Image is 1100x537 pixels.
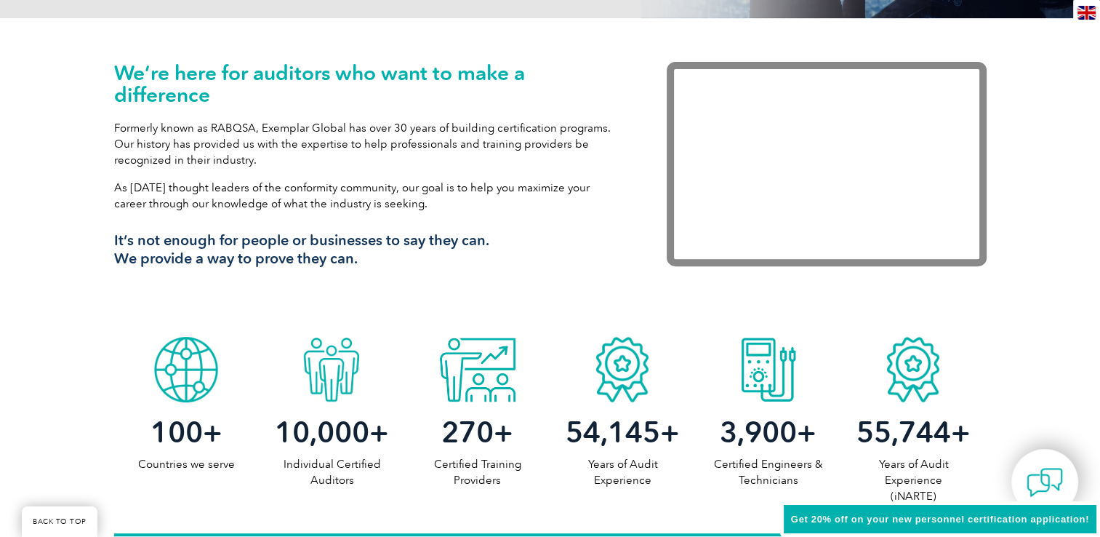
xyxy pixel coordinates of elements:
[22,506,97,537] a: BACK TO TOP
[114,62,623,106] h1: We’re here for auditors who want to make a difference
[114,180,623,212] p: As [DATE] thought leaders of the conformity community, our goal is to help you maximize your care...
[114,120,623,168] p: Formerly known as RABQSA, Exemplar Global has over 30 years of building certification programs. O...
[275,415,369,450] span: 10,000
[550,456,695,488] p: Years of Audit Experience
[667,62,987,266] iframe: Exemplar Global: Working together to make a difference
[150,415,203,450] span: 100
[856,415,951,450] span: 55,744
[791,514,1089,525] span: Get 20% off on your new personnel certification application!
[404,421,550,444] h2: +
[259,456,404,488] p: Individual Certified Auditors
[114,456,260,472] p: Countries we serve
[1077,6,1096,20] img: en
[566,415,660,450] span: 54,145
[550,421,695,444] h2: +
[840,421,986,444] h2: +
[695,421,840,444] h2: +
[840,456,986,504] p: Years of Audit Experience (iNARTE)
[259,421,404,444] h2: +
[720,415,797,450] span: 3,900
[404,456,550,488] p: Certified Training Providers
[114,421,260,444] h2: +
[695,456,840,488] p: Certified Engineers & Technicians
[441,415,494,450] span: 270
[1027,464,1063,501] img: contact-chat.png
[114,231,623,268] h3: It’s not enough for people or businesses to say they can. We provide a way to prove they can.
